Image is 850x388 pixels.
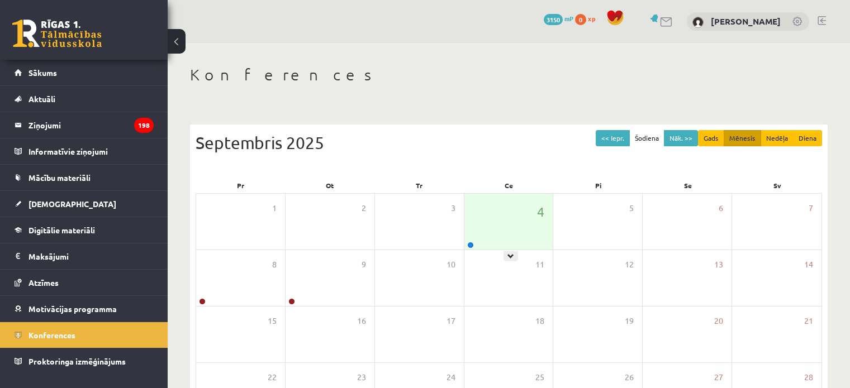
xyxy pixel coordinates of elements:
[761,130,794,146] button: Nedēļa
[196,130,822,155] div: Septembris 2025
[575,14,601,23] a: 0 xp
[629,130,664,146] button: Šodiena
[29,330,75,340] span: Konferences
[544,14,573,23] a: 3150 mP
[535,315,544,327] span: 18
[535,258,544,271] span: 11
[451,202,455,214] span: 3
[357,371,366,384] span: 23
[15,296,154,322] a: Motivācijas programma
[285,178,374,193] div: Ot
[596,130,630,146] button: << Iepr.
[29,68,57,78] span: Sākums
[15,165,154,190] a: Mācību materiāli
[698,130,724,146] button: Gads
[804,315,813,327] span: 21
[15,191,154,217] a: [DEMOGRAPHIC_DATA]
[29,94,55,104] span: Aktuāli
[29,199,116,209] span: [DEMOGRAPHIC_DATA]
[714,371,723,384] span: 27
[29,225,95,235] span: Digitālie materiāli
[564,14,573,23] span: mP
[625,371,634,384] span: 26
[711,16,781,27] a: [PERSON_NAME]
[15,243,154,269] a: Maksājumi
[733,178,822,193] div: Sv
[357,315,366,327] span: 16
[29,112,154,138] legend: Ziņojumi
[15,60,154,85] a: Sākums
[535,371,544,384] span: 25
[447,258,455,271] span: 10
[15,348,154,374] a: Proktoringa izmēģinājums
[29,173,91,183] span: Mācību materiāli
[714,315,723,327] span: 20
[554,178,643,193] div: Pi
[29,356,126,366] span: Proktoringa izmēģinājums
[664,130,698,146] button: Nāk. >>
[29,277,59,288] span: Atzīmes
[464,178,553,193] div: Ce
[12,20,102,47] a: Rīgas 1. Tālmācības vidusskola
[29,138,154,164] legend: Informatīvie ziņojumi
[588,14,595,23] span: xp
[15,322,154,348] a: Konferences
[447,371,455,384] span: 24
[15,138,154,164] a: Informatīvie ziņojumi
[272,258,277,271] span: 8
[15,86,154,112] a: Aktuāli
[15,270,154,295] a: Atzīmes
[793,130,822,146] button: Diena
[804,258,813,271] span: 14
[804,371,813,384] span: 28
[374,178,464,193] div: Tr
[692,17,704,28] img: Marta Marija Raksa
[196,178,285,193] div: Pr
[544,14,563,25] span: 3150
[190,65,828,84] h1: Konferences
[809,202,813,214] span: 7
[714,258,723,271] span: 13
[719,202,723,214] span: 6
[625,315,634,327] span: 19
[537,202,544,221] span: 4
[268,371,277,384] span: 22
[362,202,366,214] span: 2
[575,14,586,25] span: 0
[643,178,733,193] div: Se
[29,304,117,314] span: Motivācijas programma
[447,315,455,327] span: 17
[362,258,366,271] span: 9
[29,243,154,269] legend: Maksājumi
[15,217,154,243] a: Digitālie materiāli
[15,112,154,138] a: Ziņojumi198
[625,258,634,271] span: 12
[724,130,761,146] button: Mēnesis
[134,118,154,133] i: 198
[272,202,277,214] span: 1
[268,315,277,327] span: 15
[629,202,634,214] span: 5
